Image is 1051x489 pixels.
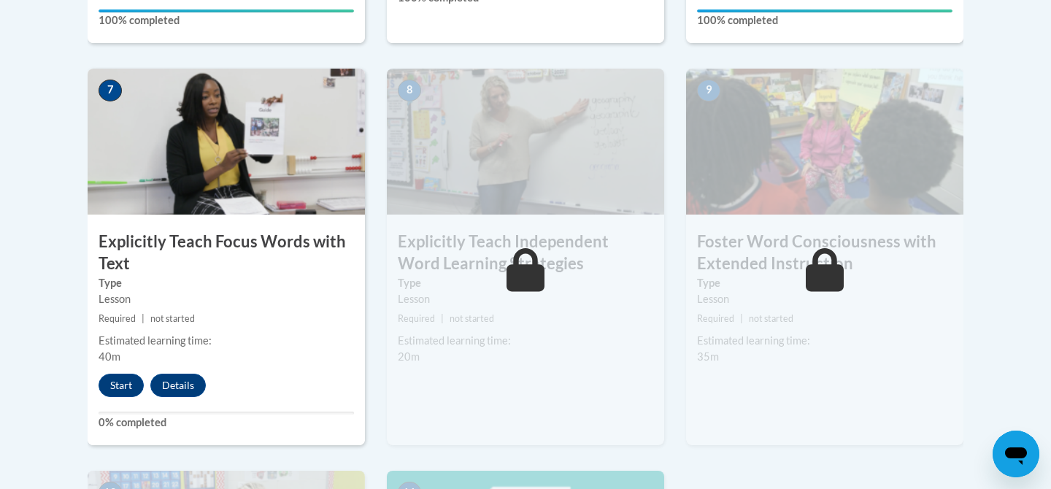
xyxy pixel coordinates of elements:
[697,333,952,349] div: Estimated learning time:
[398,313,435,324] span: Required
[697,291,952,307] div: Lesson
[697,350,719,363] span: 35m
[150,313,195,324] span: not started
[697,12,952,28] label: 100% completed
[697,9,952,12] div: Your progress
[150,374,206,397] button: Details
[88,231,365,276] h3: Explicitly Teach Focus Words with Text
[99,313,136,324] span: Required
[99,12,354,28] label: 100% completed
[697,313,734,324] span: Required
[398,333,653,349] div: Estimated learning time:
[99,80,122,101] span: 7
[441,313,444,324] span: |
[99,374,144,397] button: Start
[387,69,664,215] img: Course Image
[740,313,743,324] span: |
[697,80,720,101] span: 9
[99,350,120,363] span: 40m
[749,313,793,324] span: not started
[99,333,354,349] div: Estimated learning time:
[398,350,420,363] span: 20m
[99,415,354,431] label: 0% completed
[398,275,653,291] label: Type
[387,231,664,276] h3: Explicitly Teach Independent Word Learning Strategies
[398,80,421,101] span: 8
[697,275,952,291] label: Type
[993,431,1039,477] iframe: Button to launch messaging window
[99,9,354,12] div: Your progress
[398,291,653,307] div: Lesson
[88,69,365,215] img: Course Image
[142,313,145,324] span: |
[686,231,963,276] h3: Foster Word Consciousness with Extended Instruction
[99,291,354,307] div: Lesson
[686,69,963,215] img: Course Image
[450,313,494,324] span: not started
[99,275,354,291] label: Type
